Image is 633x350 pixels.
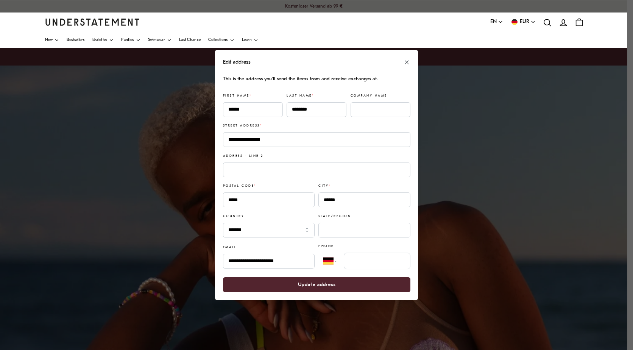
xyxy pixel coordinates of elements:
[298,278,335,292] span: Update address
[121,38,134,42] span: Panties
[179,32,201,48] a: Last Chance
[520,18,529,26] span: EUR
[45,38,53,42] span: New
[92,38,108,42] span: Bralettes
[223,75,410,83] p: This is the address you'll send the items from and receive exchanges at.
[223,94,251,98] label: First name
[148,38,165,42] span: Swimwear
[179,38,201,42] span: Last Chance
[121,32,140,48] a: Panties
[318,184,331,189] label: City
[511,18,536,26] button: EUR
[45,19,140,25] a: Understatement Homepage
[318,214,351,219] label: State/Region
[242,38,252,42] span: Learn
[208,38,228,42] span: Collections
[490,18,503,26] button: EN
[45,32,59,48] a: New
[223,245,236,250] label: Email
[67,38,84,42] span: Bestsellers
[208,32,234,48] a: Collections
[350,94,387,98] label: Company name
[490,18,497,26] span: EN
[223,60,251,65] h2: Edit address
[67,32,84,48] a: Bestsellers
[223,214,244,219] label: Country
[148,32,172,48] a: Swimwear
[92,32,114,48] a: Bralettes
[223,154,263,159] label: Address - line 2
[223,124,262,129] label: Street address
[318,244,334,249] label: Phone
[242,32,259,48] a: Learn
[223,184,256,189] label: Postal code
[287,94,314,98] label: Last name
[223,277,410,292] button: Update address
